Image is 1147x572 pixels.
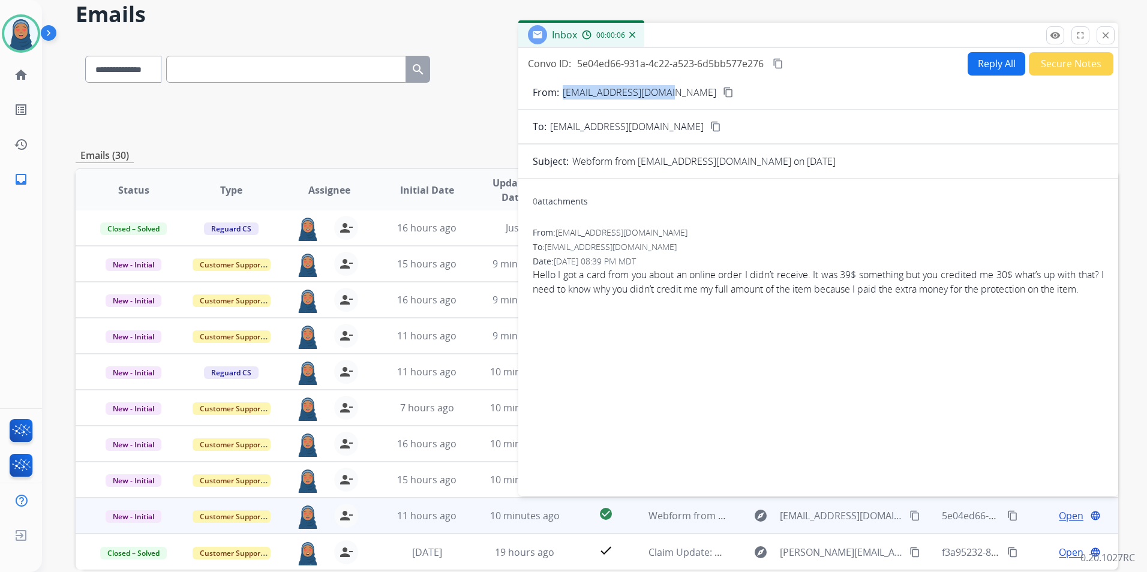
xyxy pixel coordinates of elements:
span: Customer Support [193,402,271,415]
span: Status [118,183,149,197]
span: 19 hours ago [495,546,554,559]
mat-icon: content_copy [1007,510,1018,521]
mat-icon: fullscreen [1075,30,1086,41]
mat-icon: explore [753,508,768,523]
mat-icon: list_alt [14,103,28,117]
img: agent-avatar [296,324,320,349]
mat-icon: person_remove [339,508,353,523]
mat-icon: person_remove [339,401,353,415]
span: [DATE] 08:39 PM MDT [554,255,636,267]
span: 11 hours ago [397,509,457,522]
span: Customer Support [193,294,271,307]
mat-icon: person_remove [339,436,353,451]
p: Webform from [EMAIL_ADDRESS][DOMAIN_NAME] on [DATE] [572,154,836,168]
div: attachments [533,195,588,207]
span: 16 hours ago [397,437,457,450]
span: 7 hours ago [400,401,454,414]
mat-icon: check [599,543,613,558]
div: To: [533,241,1104,253]
span: Webform from [EMAIL_ADDRESS][DOMAIN_NAME] on [DATE] [648,509,920,522]
span: 5e04ed66-931a-4c22-a523-6d5bb577e276 [577,57,764,70]
span: New - Initial [106,330,161,343]
span: 9 minutes ago [493,257,557,270]
button: Secure Notes [1029,52,1113,76]
p: Emails (30) [76,148,134,163]
span: Type [220,183,242,197]
span: Reguard CS [204,366,259,379]
mat-icon: content_copy [710,121,721,132]
img: agent-avatar [296,504,320,529]
p: Subject: [533,154,569,168]
span: Inbox [552,28,577,41]
span: [EMAIL_ADDRESS][DOMAIN_NAME] [545,241,677,252]
img: agent-avatar [296,468,320,493]
p: [EMAIL_ADDRESS][DOMAIN_NAME] [563,85,716,100]
span: 00:00:06 [596,31,625,40]
h2: Emails [76,2,1118,26]
button: Reply All [968,52,1025,76]
span: Customer Support [193,330,271,343]
span: Customer Support [193,438,271,451]
mat-icon: language [1090,510,1101,521]
span: Customer Support [193,547,271,559]
p: From: [533,85,559,100]
span: 10 minutes ago [490,365,560,378]
span: 9 minutes ago [493,293,557,306]
span: 16 hours ago [397,293,457,306]
mat-icon: person_remove [339,545,353,559]
mat-icon: explore [753,545,768,559]
span: 5e04ed66-931a-4c22-a523-6d5bb577e276 [942,509,1128,522]
span: Reguard CS [204,222,259,235]
span: 11 hours ago [397,365,457,378]
p: 0.20.1027RC [1080,550,1135,565]
span: Assignee [308,183,350,197]
mat-icon: content_copy [909,510,920,521]
span: Customer Support [193,474,271,487]
span: 10 minutes ago [490,473,560,486]
span: New - Initial [106,366,161,379]
span: 0 [533,195,538,207]
span: [EMAIL_ADDRESS][DOMAIN_NAME] [556,227,687,238]
span: New - Initial [106,402,161,415]
span: 16 hours ago [397,221,457,234]
span: [EMAIL_ADDRESS][DOMAIN_NAME] [550,119,704,134]
mat-icon: person_remove [339,257,353,271]
span: 10 minutes ago [490,509,560,522]
span: 11 hours ago [397,329,457,342]
span: Customer Support [193,258,271,271]
mat-icon: inbox [14,172,28,186]
mat-icon: check_circle [599,507,613,521]
span: Open [1059,508,1083,523]
mat-icon: language [1090,547,1101,558]
p: To: [533,119,547,134]
mat-icon: history [14,137,28,152]
span: New - Initial [106,474,161,487]
mat-icon: content_copy [723,87,734,98]
span: New - Initial [106,294,161,307]
mat-icon: person_remove [339,293,353,307]
span: Closed – Solved [100,547,167,559]
mat-icon: person_remove [339,329,353,343]
span: [DATE] [412,546,442,559]
span: New - Initial [106,510,161,523]
span: Updated Date [486,176,540,204]
mat-icon: remove_red_eye [1050,30,1061,41]
mat-icon: person_remove [339,472,353,487]
mat-icon: close [1100,30,1111,41]
img: agent-avatar [296,396,320,421]
span: Claim Update: Parts ordered for repair [648,546,824,559]
p: Convo ID: [528,56,571,71]
span: Customer Support [193,510,271,523]
span: New - Initial [106,438,161,451]
div: From: [533,227,1104,239]
img: agent-avatar [296,216,320,241]
img: avatar [4,17,38,50]
span: Closed – Solved [100,222,167,235]
span: [EMAIL_ADDRESS][DOMAIN_NAME] [780,508,903,523]
mat-icon: person_remove [339,221,353,235]
mat-icon: person_remove [339,365,353,379]
div: Date: [533,255,1104,267]
span: Hello I got a card from you about an online order I didn’t receive. It was 39$ something but you ... [533,267,1104,296]
img: agent-avatar [296,252,320,277]
img: agent-avatar [296,288,320,313]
